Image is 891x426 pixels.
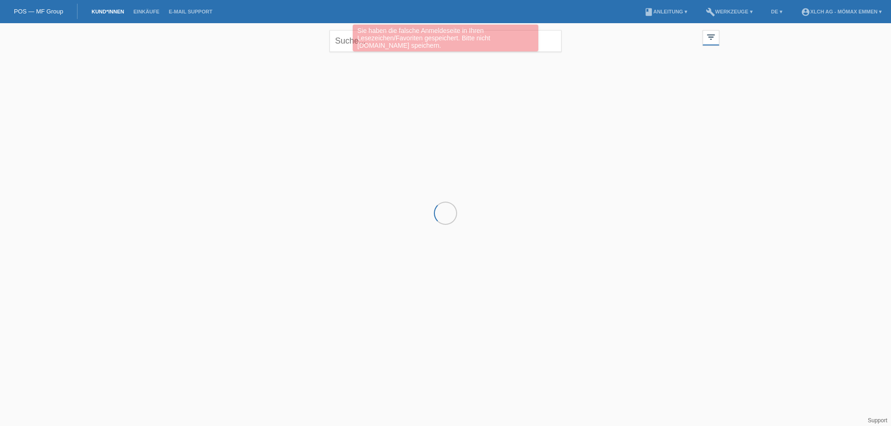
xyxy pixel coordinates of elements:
a: bookAnleitung ▾ [639,9,692,14]
a: Einkäufe [129,9,164,14]
a: DE ▾ [767,9,787,14]
a: Kund*innen [87,9,129,14]
a: POS — MF Group [14,8,63,15]
i: build [706,7,715,17]
a: E-Mail Support [164,9,217,14]
i: account_circle [801,7,810,17]
a: buildWerkzeuge ▾ [701,9,757,14]
i: book [644,7,653,17]
a: account_circleXLCH AG - Mömax Emmen ▾ [796,9,886,14]
a: Support [868,417,887,424]
div: Sie haben die falsche Anmeldeseite in Ihren Lesezeichen/Favoriten gespeichert. Bitte nicht [DOMAI... [353,25,538,51]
